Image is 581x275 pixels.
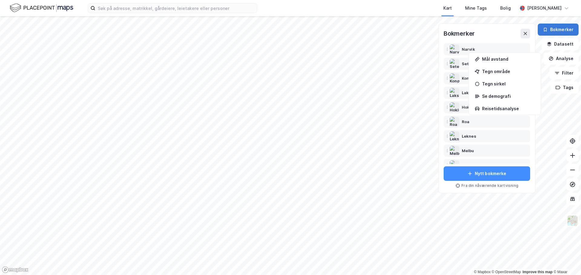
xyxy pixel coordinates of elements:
[550,82,579,94] button: Tags
[95,4,257,13] input: Søk på adresse, matrikkel, gårdeiere, leietakere eller personer
[450,59,459,69] img: Setermoen
[462,60,484,67] div: Setermoen
[462,46,475,53] div: Narvik
[462,75,485,82] div: Kongsveien
[450,88,459,98] img: Lakselv
[523,270,553,274] a: Improve this map
[444,183,530,188] div: Fra din nåværende kartvisning
[462,161,472,169] div: Myre
[450,117,459,126] img: Roa
[474,270,491,274] a: Mapbox
[542,38,579,50] button: Datasett
[482,106,535,111] div: Reisetidsanalyse
[550,67,579,79] button: Filter
[465,5,487,12] div: Mine Tags
[543,53,579,65] button: Analyse
[444,29,475,38] div: Bokmerker
[462,147,474,154] div: Melbu
[450,73,459,83] img: Kongsveien
[482,69,535,74] div: Tegn område
[10,3,73,13] img: logo.f888ab2527a4732fd821a326f86c7f29.svg
[443,5,452,12] div: Kart
[482,94,535,99] div: Se demografi
[492,270,521,274] a: OpenStreetMap
[482,81,535,86] div: Tegn sirkel
[462,133,476,140] div: Leknes
[482,56,535,62] div: Mål avstand
[567,215,578,226] img: Z
[462,89,477,96] div: Lakselv
[551,246,581,275] div: Kontrollprogram for chat
[450,102,459,112] img: Hokland
[450,131,459,141] img: Leknes
[450,146,459,155] img: Melbu
[462,118,469,125] div: Roa
[2,266,28,273] a: Mapbox homepage
[551,246,581,275] iframe: Chat Widget
[462,104,479,111] div: Hokland
[444,166,530,181] button: Nytt bokmerke
[500,5,511,12] div: Bolig
[450,160,459,170] img: Myre
[538,24,579,36] button: Bokmerker
[527,5,562,12] div: [PERSON_NAME]
[450,44,459,54] img: Narvik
